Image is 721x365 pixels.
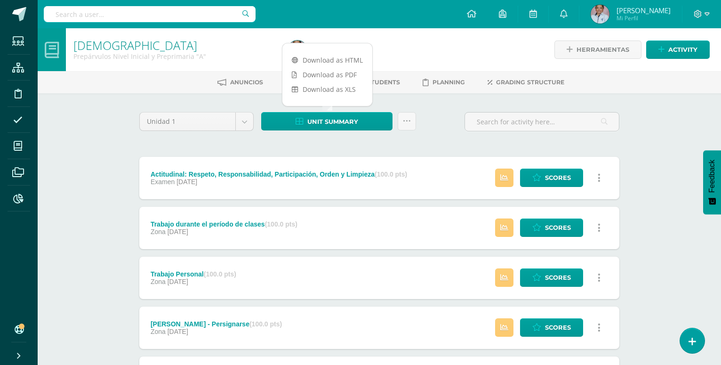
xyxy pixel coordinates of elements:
[249,320,282,328] strong: (100.0 pts)
[520,219,583,237] a: Scores
[282,67,372,82] a: Download as PDF
[545,269,571,286] span: Scores
[617,6,671,15] span: [PERSON_NAME]
[168,328,188,335] span: [DATE]
[204,270,236,278] strong: (100.0 pts)
[151,278,166,285] span: Zona
[496,79,564,86] span: Grading structure
[353,75,400,90] a: Students
[520,169,583,187] a: Scores
[703,150,721,214] button: Feedback - Mostrar encuesta
[151,178,175,186] span: Examen
[708,160,716,193] span: Feedback
[520,268,583,287] a: Scores
[488,75,564,90] a: Grading structure
[44,6,256,22] input: Search a user…
[591,5,609,24] img: 55aacedf8adb5f628c9ac20f0ef23465.png
[554,41,641,59] a: Herramientas
[520,318,583,337] a: Scores
[168,228,188,235] span: [DATE]
[151,170,407,178] div: Actitudinal: Respeto, Responsabilidad, Participación, Orden y Limpieza
[423,75,465,90] a: Planning
[151,220,297,228] div: Trabajo durante el período de clases
[176,178,197,186] span: [DATE]
[217,75,263,90] a: Anuncios
[151,228,166,235] span: Zona
[265,220,297,228] strong: (100.0 pts)
[282,82,372,97] a: Download as XLS
[545,319,571,336] span: Scores
[288,41,307,59] img: 55aacedf8adb5f628c9ac20f0ef23465.png
[617,14,671,22] span: Mi Perfil
[307,113,358,130] span: Unit summary
[73,39,277,52] h1: Evangelización
[151,328,166,335] span: Zona
[147,113,228,130] span: Unidad 1
[282,53,372,67] a: Download as HTML
[545,169,571,187] span: Scores
[545,219,571,236] span: Scores
[646,41,710,59] a: Activity
[367,79,400,86] span: Students
[151,270,236,278] div: Trabajo Personal
[230,79,263,86] span: Anuncios
[73,37,197,53] a: [DEMOGRAPHIC_DATA]
[668,41,697,58] span: Activity
[375,170,407,178] strong: (100.0 pts)
[168,278,188,285] span: [DATE]
[465,113,619,131] input: Search for activity here…
[577,41,629,58] span: Herramientas
[151,320,282,328] div: [PERSON_NAME] - Persignarse
[140,113,253,130] a: Unidad 1
[261,112,393,130] a: Unit summary
[73,52,277,61] div: Prepárvulos Nivel Inicial y Preprimaria 'A'
[433,79,465,86] span: Planning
